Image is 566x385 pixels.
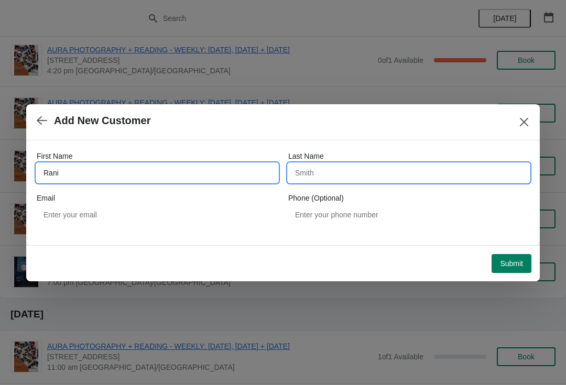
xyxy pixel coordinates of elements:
label: Email [37,193,55,203]
h2: Add New Customer [54,115,150,127]
input: Enter your phone number [288,205,529,224]
button: Close [515,113,534,131]
span: Submit [500,259,523,268]
label: Phone (Optional) [288,193,344,203]
input: Enter your email [37,205,278,224]
label: Last Name [288,151,324,161]
input: Smith [288,163,529,182]
input: John [37,163,278,182]
label: First Name [37,151,72,161]
button: Submit [492,254,531,273]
